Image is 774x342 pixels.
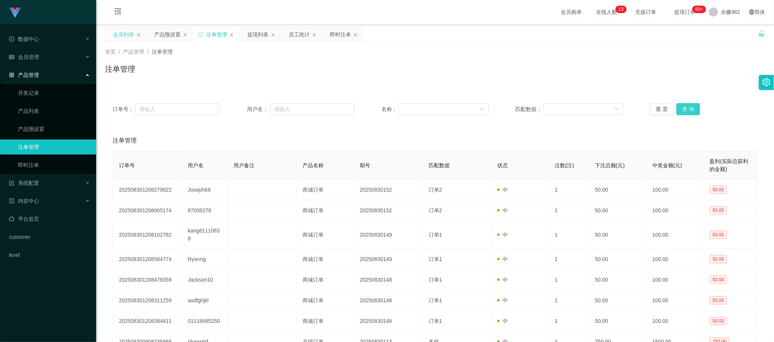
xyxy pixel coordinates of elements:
[749,9,754,15] i: 图标: global
[589,249,646,270] td: 50.00
[247,105,270,113] span: 用户名：
[762,78,771,86] i: 图标: setting
[297,221,354,249] td: 商城订单
[710,206,727,214] span: 50.00
[589,180,646,200] td: 50.00
[154,27,181,42] div: 产品预设置
[9,198,39,204] span: 内容中心
[9,229,90,244] a: customer
[182,221,227,249] td: kang81110838
[119,49,120,55] span: /
[595,162,625,168] span: 下注总额(元)
[188,162,203,168] span: 用户名
[671,9,699,15] span: 提现订单
[549,180,589,200] td: 1
[497,277,508,283] span: 中
[354,221,423,249] td: 20250830149
[710,276,727,284] span: 50.00
[18,103,90,118] a: 产品列表
[381,105,398,113] span: 名称：
[619,6,621,13] p: 1
[297,270,354,290] td: 商城订单
[429,318,442,324] span: 订单1
[9,72,39,78] span: 产品管理
[353,33,358,37] i: 图标: close
[9,36,14,42] i: 图标: check-circle-o
[113,180,182,200] td: 202508301208279822
[113,290,182,311] td: 202508301208311259
[229,33,234,37] i: 图标: close
[429,297,442,303] span: 订单1
[9,36,39,42] span: 数据中心
[182,180,227,200] td: Joseph68
[497,232,508,238] span: 中
[593,9,621,15] span: 在线人数
[9,54,14,60] i: 图标: table
[182,311,227,331] td: 01116685250
[549,221,589,249] td: 1
[497,162,508,168] span: 状态
[113,221,182,249] td: 202508301208102782
[9,180,14,186] i: 图标: form
[354,180,423,200] td: 20250830152
[614,107,619,112] i: 图标: down
[182,200,227,221] td: 87008278
[18,139,90,154] a: 注单管理
[105,49,116,55] span: 首页
[589,200,646,221] td: 50.00
[360,162,370,168] span: 期号
[297,200,354,221] td: 商城订单
[182,270,227,290] td: Jackson10
[271,33,275,37] i: 图标: close
[18,121,90,136] a: 产品预设置
[480,107,484,112] i: 图标: down
[182,249,227,270] td: Ryanng
[710,186,727,194] span: 50.00
[9,54,39,60] span: 会员管理
[429,277,442,283] span: 订单1
[247,27,268,42] div: 提现列表
[710,158,748,172] span: 盈利(实际总获利的金额)
[105,63,135,75] h1: 注单管理
[632,9,660,15] span: 充值订单
[646,249,704,270] td: 100.00
[105,0,131,24] i: 图标: menu-fold
[113,200,182,221] td: 202508301208065174
[312,33,316,37] i: 图标: close
[119,162,135,168] span: 订单号
[303,162,324,168] span: 产品名称
[147,49,149,55] span: /
[206,27,227,42] div: 注单管理
[516,105,544,113] span: 匹配数据：
[497,187,508,193] span: 中
[710,231,727,239] span: 50.00
[710,255,727,263] span: 50.00
[297,311,354,331] td: 商城订单
[270,103,354,115] input: 请输入
[297,249,354,270] td: 商城订单
[354,290,423,311] td: 20250830148
[710,317,727,325] span: 50.00
[497,256,508,262] span: 中
[135,103,220,115] input: 请输入
[497,297,508,303] span: 中
[646,221,704,249] td: 100.00
[183,33,187,37] i: 图标: close
[113,105,135,113] span: 订单号：
[136,33,141,37] i: 图标: close
[616,6,626,13] sup: 13
[113,249,182,270] td: 202508301208584774
[549,249,589,270] td: 1
[198,32,203,37] i: 图标: sync
[710,296,727,304] span: 50.00
[354,311,423,331] td: 20250830148
[152,49,173,55] span: 注单管理
[549,200,589,221] td: 1
[18,85,90,100] a: 开奖记录
[497,318,508,324] span: 中
[758,30,765,37] i: 图标: unlock
[589,270,646,290] td: 50.00
[589,311,646,331] td: 50.00
[113,311,182,331] td: 202508301208384811
[646,311,704,331] td: 100.00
